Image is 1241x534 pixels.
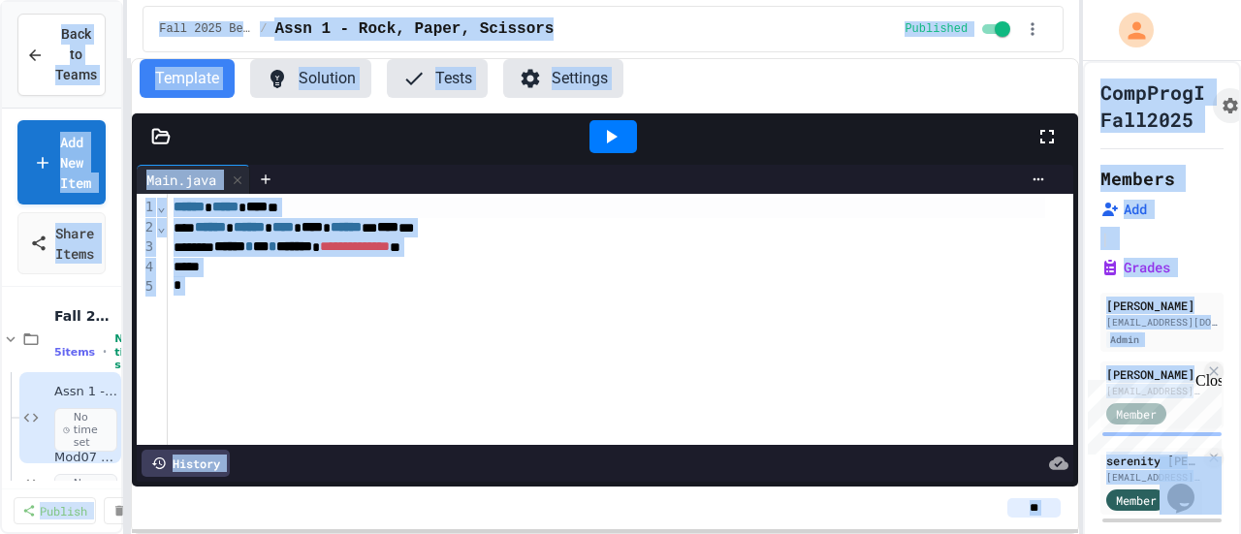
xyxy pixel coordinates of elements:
div: My Account [1098,8,1159,52]
button: Grades [1100,258,1170,277]
span: • [103,344,107,360]
div: History [142,450,230,477]
span: Fold line [156,199,166,214]
a: Share Items [17,212,106,274]
div: Main.java [137,170,226,190]
span: Fall 2025 Bell 6 [159,21,252,37]
a: Add New Item [17,120,106,204]
div: [EMAIL_ADDRESS][DOMAIN_NAME] [1106,470,1200,485]
div: Chat with us now!Close [8,8,134,123]
button: Tests [387,59,488,98]
iframe: chat widget [1160,456,1222,515]
iframe: chat widget [1080,372,1222,455]
span: Mod07 - Getting Loopy [54,450,117,466]
button: Solution [250,59,371,98]
span: Fall 2025 Bell 6 [54,307,117,325]
div: [PERSON_NAME] [1106,297,1218,314]
a: Publish [14,497,96,524]
span: | [1100,227,1110,250]
span: 5 items [54,346,95,359]
span: Fold line [156,219,166,235]
div: 1 [137,198,156,218]
div: Admin [1106,331,1143,348]
div: Main.java [137,165,250,194]
span: No time set [54,408,117,453]
h2: Members [1100,165,1175,192]
button: Settings [503,59,623,98]
span: Assn 1 - Rock, Paper, Scissors [54,384,117,400]
div: 3 [137,237,156,258]
span: Back to Teams [55,24,97,85]
span: No time set [54,474,117,518]
div: Content is published and visible to students [905,17,1014,41]
h1: CompProgI Fall2025 [1100,79,1205,133]
button: Back to Teams [17,14,106,96]
div: [PERSON_NAME] [1106,365,1200,383]
div: 4 [137,258,156,277]
div: 5 [137,277,156,297]
div: serenity [PERSON_NAME] [1106,452,1200,469]
span: / [260,21,267,37]
span: Assn 1 - Rock, Paper, Scissors [274,17,554,41]
span: No time set [114,332,142,371]
button: Template [140,59,235,98]
span: Published [905,21,968,37]
div: [EMAIL_ADDRESS][DOMAIN_NAME] [1106,315,1218,330]
button: Add [1100,200,1147,219]
div: 2 [137,218,156,238]
a: Delete [104,497,179,524]
span: Member [1116,491,1157,509]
